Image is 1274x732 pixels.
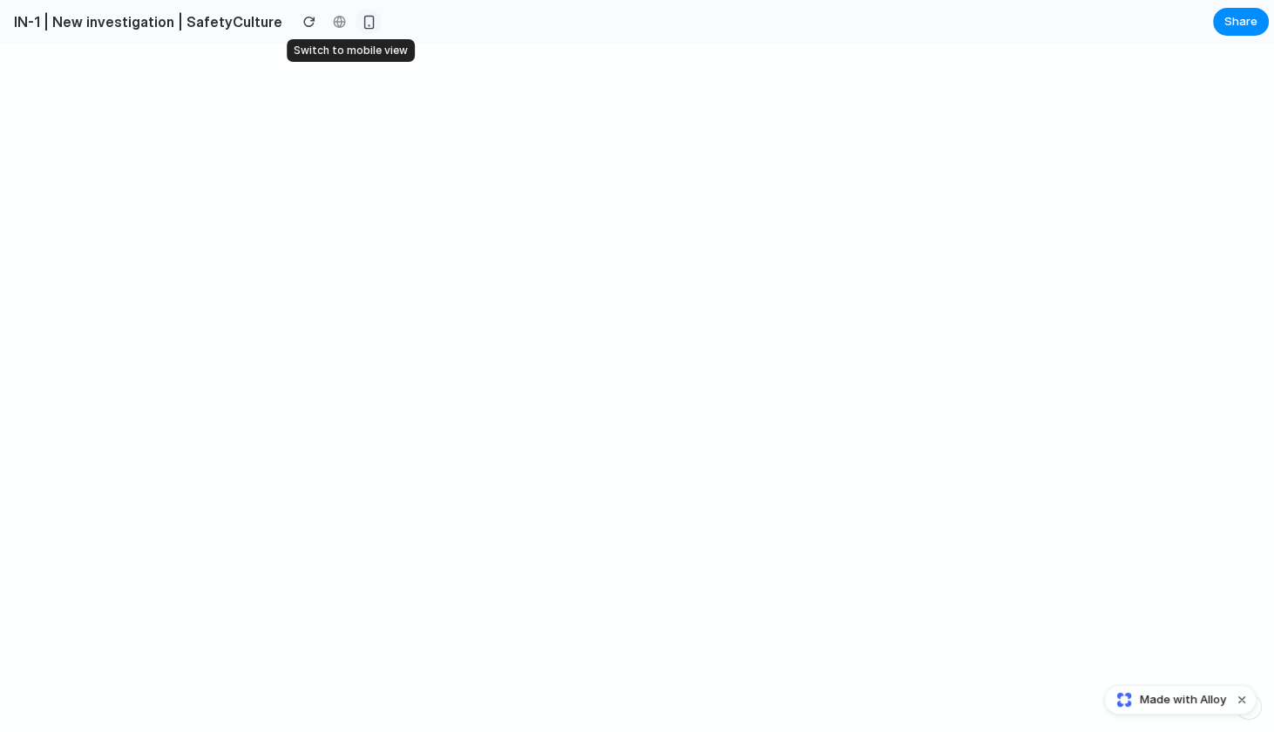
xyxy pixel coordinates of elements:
span: Share [1224,13,1257,30]
button: Share [1213,8,1269,36]
button: Dismiss watermark [1231,689,1252,710]
span: Made with Alloy [1140,691,1226,708]
a: Made with Alloy [1105,691,1228,708]
h2: IN-1 | New investigation | SafetyCulture [7,11,282,32]
div: Switch to mobile view [287,39,415,62]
